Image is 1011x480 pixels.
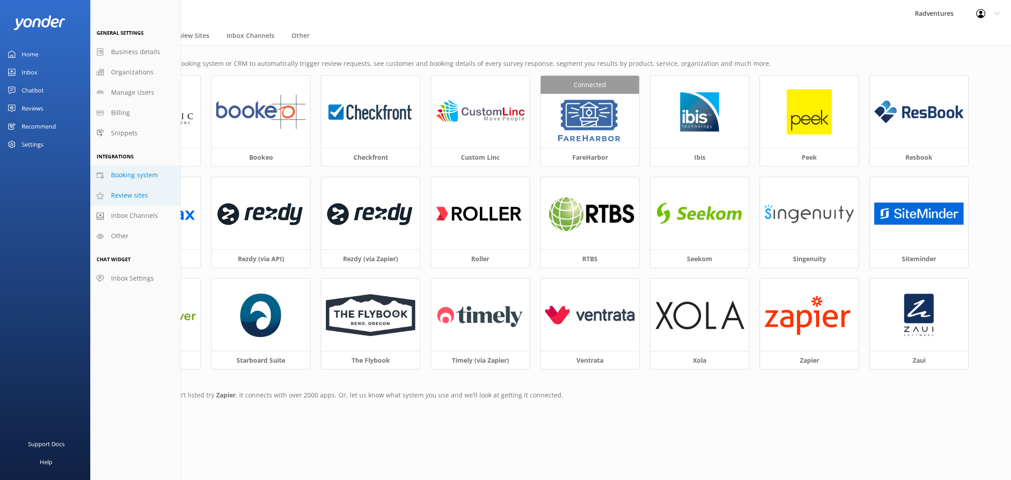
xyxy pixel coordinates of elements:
span: Snippets [111,128,138,138]
div: Settings [22,135,43,153]
h4: Didn't find yours? [104,378,997,390]
a: Organizations [90,62,181,83]
a: Inbox Channels [90,206,181,226]
div: Help [40,453,52,471]
a: Snippets [90,123,181,143]
h3: Zapier [760,351,858,369]
span: Billing [111,108,130,118]
h3: Zaui [870,351,968,369]
span: Review Sites [172,31,209,40]
h3: Resbook [870,148,968,166]
img: flybook_logo.png [326,294,415,336]
img: ventrata_logo.png [545,306,635,324]
div: Home [22,45,38,63]
span: Integrations [97,153,134,160]
img: 1710292409..png [874,203,964,225]
img: resbook_logo.png [874,101,964,123]
h4: Wherewolf [104,409,997,421]
img: 1756262149..png [240,292,282,337]
h3: Timely (via Zapier) [431,351,529,369]
h3: Checkfront [321,148,420,166]
div: Inbox [22,63,37,81]
b: Zapier [216,391,236,399]
span: Organizations [111,67,153,77]
div: Reviews [22,99,43,117]
h3: Bookeo [212,148,310,166]
h3: The Flybook [321,351,420,369]
h3: Ibis [650,148,749,166]
img: peek_logo.png [787,89,832,134]
h3: Rezdy (via API) [212,249,310,268]
img: yonder-white-logo.png [14,15,65,30]
img: 1624324865..png [216,95,306,129]
span: Inbox Channels [227,31,274,40]
a: Booking system [90,165,181,185]
a: Billing [90,103,181,123]
span: Booking system [111,170,158,180]
div: Support Docs [28,435,65,453]
img: 1616660206..png [436,194,525,233]
h3: FareHarbor [541,148,639,166]
p: If your booking system isn’t listed try , it connects with over 2000 apps. Or, let us know what s... [104,390,997,400]
img: 1619648013..png [765,294,854,337]
span: General Settings [97,29,144,36]
h3: Roller [431,249,529,268]
span: Other [292,31,310,40]
img: 1624324537..png [545,194,635,232]
img: 1624324618..png [436,95,525,129]
span: Review sites [111,190,148,200]
div: Recommend [22,117,56,135]
div: Connected [541,76,639,94]
h3: Xola [650,351,749,369]
h3: Peek [760,148,858,166]
a: Other [90,226,181,246]
span: Chat Widget [97,256,130,263]
a: Inbox Settings [90,268,181,289]
img: 1624324453..png [216,194,306,233]
img: 1629843345..png [556,98,624,143]
h3: Siteminder [870,249,968,268]
img: 1624323426..png [326,95,415,129]
img: 1629776749..png [677,89,722,134]
h3: RTBS [541,249,639,268]
h3: Ventrata [541,351,639,369]
span: Other [111,231,129,241]
h3: Starboard Suite [212,351,310,369]
img: 1619647509..png [326,194,415,233]
div: Chatbot [22,81,44,99]
img: 1616638368..png [655,196,744,231]
span: Business details [111,47,160,57]
h3: Singenuity [760,249,858,268]
img: singenuity_logo.png [765,203,854,224]
a: Business details [90,42,181,62]
img: 1633406817..png [903,292,935,337]
p: Connect Yonder to your booking system or CRM to automatically trigger review requests, see custom... [104,59,997,69]
h3: Rezdy (via Zapier) [321,249,420,268]
h3: Custom Linc [431,148,529,166]
h3: Seekom [650,249,749,268]
a: Review sites [90,185,181,206]
span: Manage Users [111,88,154,97]
img: 1619648023..png [436,298,525,332]
span: Inbox Channels [111,211,158,221]
a: Manage Users [90,83,181,103]
span: Inbox Settings [111,273,154,283]
img: xola_logo.png [655,300,744,329]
